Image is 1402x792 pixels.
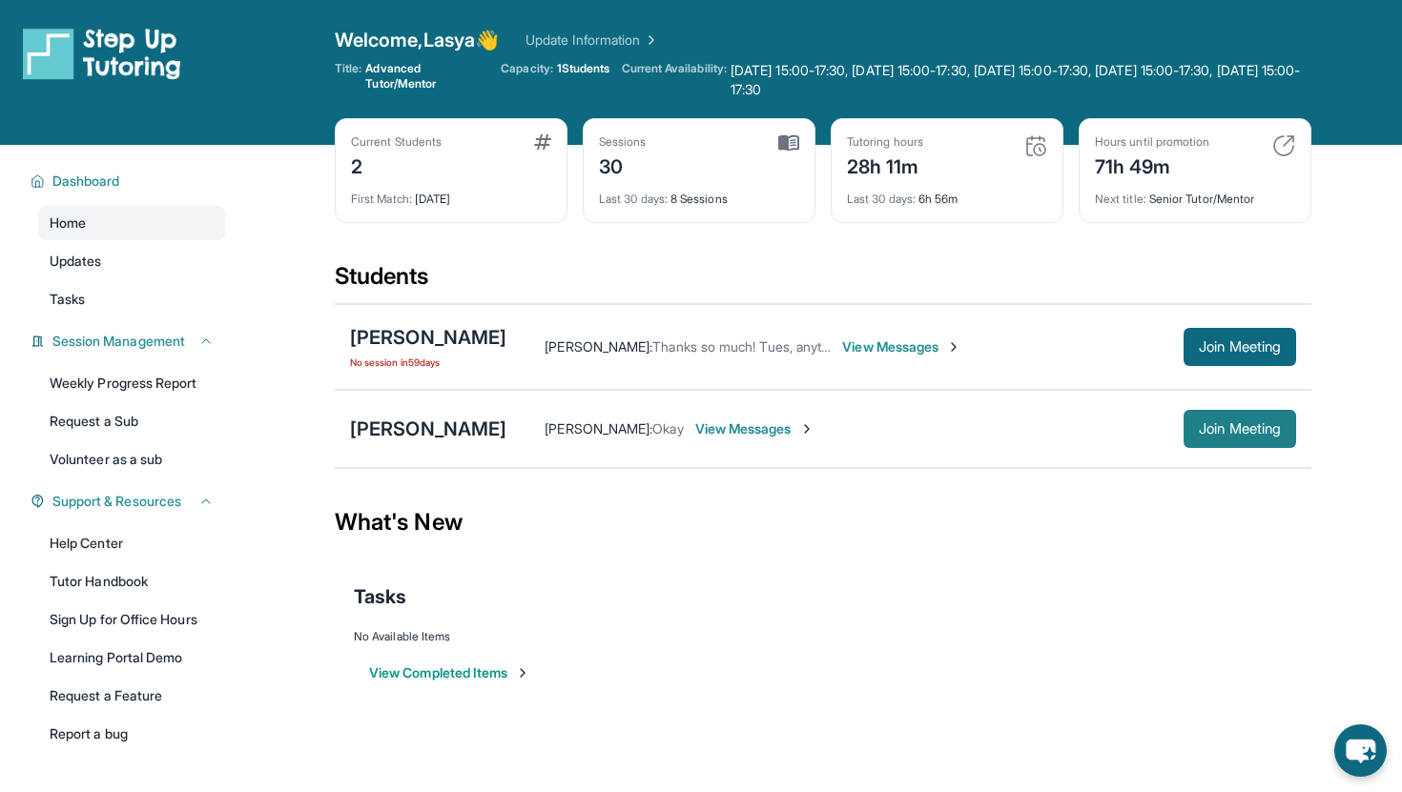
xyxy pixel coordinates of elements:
span: View Messages [842,337,961,356]
span: Okay [652,420,683,437]
div: [PERSON_NAME] [350,416,506,442]
span: Capacity: [501,61,553,76]
a: Report a bug [38,717,225,751]
a: Request a Sub [38,404,225,438]
img: logo [23,27,181,80]
div: What's New [335,480,1311,564]
span: First Match : [351,192,412,206]
div: Hours until promotion [1095,134,1209,150]
span: Welcome, Lasya 👋 [335,27,499,53]
div: [DATE] [351,180,551,207]
a: Weekly Progress Report [38,366,225,400]
span: Advanced Tutor/Mentor [365,61,489,91]
img: card [1024,134,1047,157]
img: card [534,134,551,150]
span: Updates [50,252,102,271]
span: Join Meeting [1199,341,1281,353]
div: Tutoring hours [847,134,923,150]
span: Last 30 days : [847,192,916,206]
a: Home [38,206,225,240]
a: Updates [38,244,225,278]
button: View Completed Items [369,663,530,682]
img: Chevron-Right [946,339,961,355]
span: Current Availability: [622,61,727,99]
img: card [778,134,799,152]
img: card [1272,134,1295,157]
div: 28h 11m [847,150,923,180]
button: Join Meeting [1184,410,1296,448]
span: Session Management [52,332,185,351]
div: Senior Tutor/Mentor [1095,180,1295,207]
span: [PERSON_NAME] : [545,338,652,355]
span: Last 30 days : [599,192,668,206]
img: Chevron-Right [799,421,814,437]
a: Update Information [526,30,659,50]
a: Volunteer as a sub [38,442,225,477]
a: Tasks [38,282,225,316]
span: Support & Resources [52,492,181,511]
div: 30 [599,150,647,180]
button: Session Management [45,332,214,351]
a: Sign Up for Office Hours [38,602,225,637]
span: View Messages [695,419,814,438]
div: No Available Items [354,629,1292,644]
span: [DATE] 15:00-17:30, [DATE] 15:00-17:30, [DATE] 15:00-17:30, [DATE] 15:00-17:30, [DATE] 15:00-17:30 [731,61,1311,99]
span: Home [50,213,86,233]
span: Dashboard [52,172,120,191]
button: Join Meeting [1184,328,1296,366]
span: Join Meeting [1199,423,1281,435]
div: Current Students [351,134,442,150]
button: Dashboard [45,172,214,191]
span: 1 Students [557,61,610,76]
a: Request a Feature [38,679,225,713]
div: 6h 56m [847,180,1047,207]
div: 2 [351,150,442,180]
div: Sessions [599,134,647,150]
span: No session in 59 days [350,355,506,370]
button: Support & Resources [45,492,214,511]
span: Tasks [354,583,406,610]
span: Title: [335,61,361,91]
span: Next title : [1095,192,1146,206]
span: [PERSON_NAME] : [545,420,652,437]
a: Help Center [38,526,225,560]
button: chat-button [1334,724,1387,777]
a: Tutor Handbook [38,564,225,599]
div: 8 Sessions [599,180,799,207]
span: Tasks [50,290,85,309]
div: 71h 49m [1095,150,1209,180]
a: Learning Portal Demo [38,640,225,675]
div: [PERSON_NAME] [350,324,506,351]
img: Chevron Right [640,30,659,50]
div: Students [335,261,1311,303]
